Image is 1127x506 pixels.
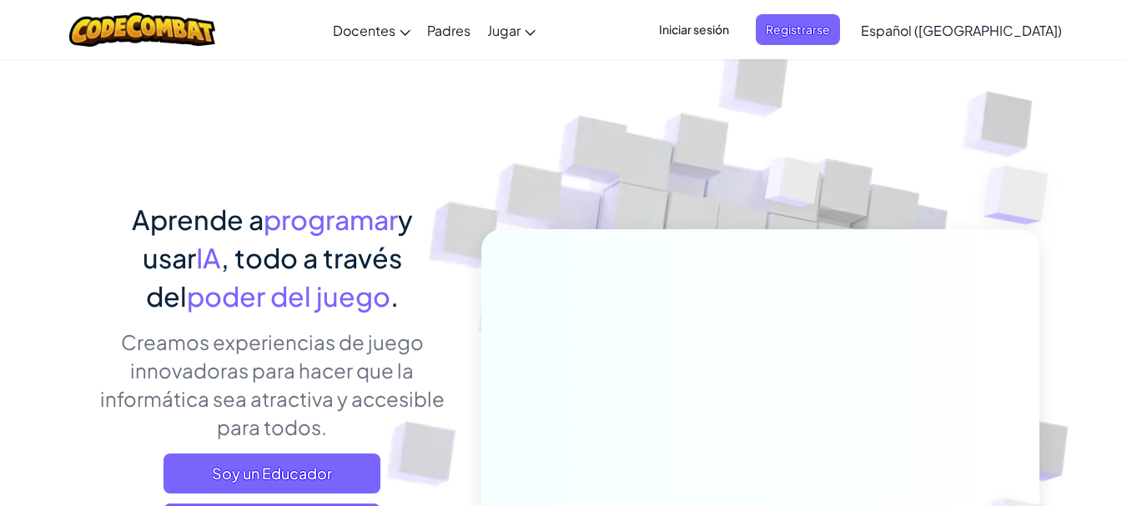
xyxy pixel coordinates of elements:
span: poder del juego [187,279,390,313]
span: Español ([GEOGRAPHIC_DATA]) [861,22,1062,39]
span: IA [196,241,221,274]
button: Iniciar sesión [649,14,739,45]
span: Jugar [487,22,521,39]
a: Jugar [479,8,544,53]
img: Overlap cubes [733,124,853,248]
img: CodeCombat logo [69,13,215,47]
img: Overlap cubes [950,125,1094,266]
p: Creamos experiencias de juego innovadoras para hacer que la informática sea atractiva y accesible... [88,328,456,441]
a: Docentes [325,8,419,53]
span: Docentes [333,22,395,39]
span: . [390,279,399,313]
a: Soy un Educador [164,453,380,493]
span: Aprende a [132,203,264,236]
span: programar [264,203,398,236]
a: Padres [419,8,479,53]
a: Español ([GEOGRAPHIC_DATA]) [853,8,1070,53]
button: Registrarse [756,14,840,45]
span: , todo a través del [146,241,402,313]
